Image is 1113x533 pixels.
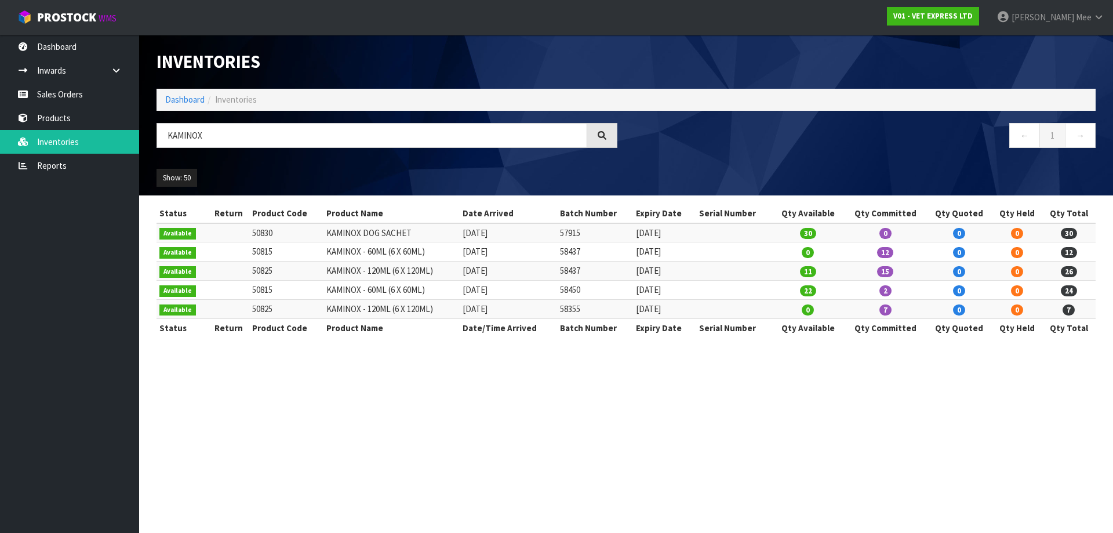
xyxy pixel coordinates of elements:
th: Product Name [323,204,460,223]
span: 0 [1011,304,1023,316]
th: Return [208,318,249,337]
span: 26 [1061,266,1077,277]
span: 0 [1011,228,1023,239]
th: Batch Number [557,318,633,337]
input: Search inventories [157,123,587,148]
th: Serial Number [696,318,772,337]
h1: Inventories [157,52,617,71]
span: Available [159,228,196,240]
td: KAMINOX - 60ML (6 X 60ML) [323,281,460,300]
button: Show: 50 [157,169,197,187]
th: Qty Committed [844,318,926,337]
th: Date/Time Arrived [460,318,557,337]
span: [DATE] [636,284,661,295]
span: 0 [879,228,892,239]
th: Product Name [323,318,460,337]
span: [PERSON_NAME] [1012,12,1074,23]
span: Available [159,304,196,316]
span: 0 [953,304,965,316]
th: Expiry Date [633,318,696,337]
span: Inventories [215,94,257,105]
span: 0 [953,285,965,296]
span: ProStock [37,10,96,25]
span: 0 [953,266,965,277]
td: 50825 [249,262,323,281]
td: KAMINOX - 60ML (6 X 60ML) [323,242,460,262]
th: Qty Quoted [926,204,992,223]
span: 24 [1061,285,1077,296]
span: 0 [802,247,814,258]
th: Status [157,204,208,223]
th: Qty Held [992,318,1042,337]
td: 58437 [557,262,633,281]
td: 50830 [249,223,323,242]
th: Qty Available [772,204,844,223]
th: Qty Held [992,204,1042,223]
th: Batch Number [557,204,633,223]
span: 0 [953,228,965,239]
span: 0 [953,247,965,258]
td: 50815 [249,242,323,262]
span: 0 [802,304,814,316]
td: KAMINOX - 120ML (6 X 120ML) [323,299,460,318]
span: 15 [877,266,893,277]
small: WMS [99,13,117,24]
td: 57915 [557,223,633,242]
th: Qty Available [772,318,844,337]
th: Qty Total [1042,318,1096,337]
a: → [1065,123,1096,148]
span: Available [159,285,196,297]
span: 11 [800,266,816,277]
span: 12 [877,247,893,258]
a: ← [1009,123,1040,148]
span: 7 [879,304,892,316]
span: 0 [1011,266,1023,277]
td: 58437 [557,242,633,262]
th: Qty Total [1042,204,1096,223]
td: [DATE] [460,262,557,281]
span: Available [159,266,196,278]
th: Expiry Date [633,204,696,223]
span: [DATE] [636,246,661,257]
span: [DATE] [636,265,661,276]
span: 30 [800,228,816,239]
th: Status [157,318,208,337]
span: 12 [1061,247,1077,258]
td: 50815 [249,281,323,300]
span: 2 [879,285,892,296]
span: 0 [1011,285,1023,296]
td: 58450 [557,281,633,300]
span: [DATE] [636,227,661,238]
td: [DATE] [460,281,557,300]
strong: V01 - VET EXPRESS LTD [893,11,973,21]
span: Mee [1076,12,1092,23]
th: Product Code [249,318,323,337]
span: 7 [1063,304,1075,316]
td: [DATE] [460,223,557,242]
th: Product Code [249,204,323,223]
td: [DATE] [460,299,557,318]
th: Return [208,204,249,223]
span: 22 [800,285,816,296]
nav: Page navigation [635,123,1096,151]
span: Available [159,247,196,259]
th: Date Arrived [460,204,557,223]
a: Dashboard [165,94,205,105]
th: Serial Number [696,204,772,223]
td: KAMINOX DOG SACHET [323,223,460,242]
span: [DATE] [636,303,661,314]
span: 30 [1061,228,1077,239]
td: [DATE] [460,242,557,262]
a: 1 [1039,123,1065,148]
img: cube-alt.png [17,10,32,24]
td: 58355 [557,299,633,318]
td: KAMINOX - 120ML (6 X 120ML) [323,262,460,281]
th: Qty Quoted [926,318,992,337]
th: Qty Committed [844,204,926,223]
span: 0 [1011,247,1023,258]
td: 50825 [249,299,323,318]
